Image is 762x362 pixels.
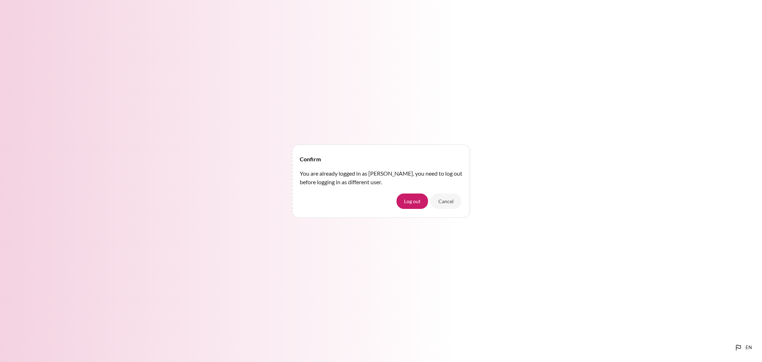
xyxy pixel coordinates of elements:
[431,194,461,209] button: Cancel
[731,341,755,355] button: Languages
[746,344,752,351] span: en
[397,194,428,209] button: Log out
[300,169,463,186] p: You are already logged in as [PERSON_NAME], you need to log out before logging in as different user.
[300,155,321,163] h4: Confirm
